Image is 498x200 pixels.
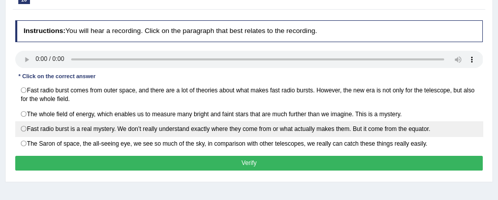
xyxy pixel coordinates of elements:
label: The whole field of energy, which enables us to measure many bright and faint stars that are much ... [15,106,483,121]
div: * Click on the correct answer [15,72,99,81]
b: Instructions: [23,27,65,35]
button: Verify [15,156,483,171]
label: Fast radio burst is a real mystery. We don’t really understand exactly where they come from or wh... [15,121,483,137]
h4: You will hear a recording. Click on the paragraph that best relates to the recording. [15,20,483,42]
label: Fast radio burst comes from outer space, and there are a lot of theories about what makes fast ra... [15,83,483,107]
label: The Saron of space, the all-seeing eye, we see so much of the sky, in comparison with other teles... [15,136,483,151]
